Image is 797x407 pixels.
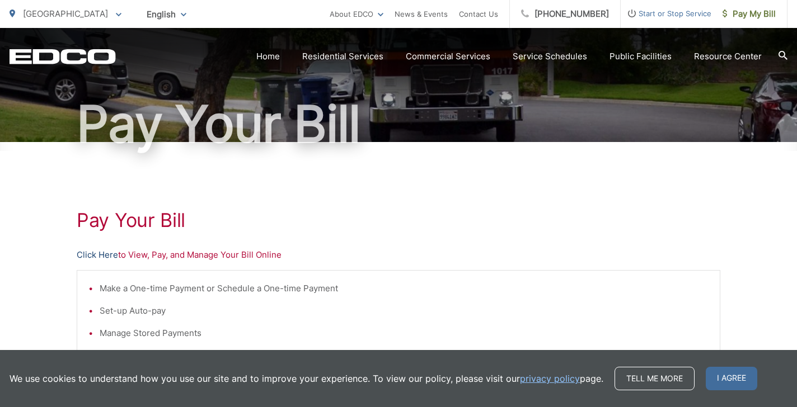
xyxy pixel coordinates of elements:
a: Contact Us [459,7,498,21]
span: I agree [706,367,757,390]
a: Home [256,50,280,63]
li: Make a One-time Payment or Schedule a One-time Payment [100,282,709,295]
h1: Pay Your Bill [10,96,787,152]
span: English [138,4,195,24]
a: Public Facilities [610,50,672,63]
p: We use cookies to understand how you use our site and to improve your experience. To view our pol... [10,372,603,385]
a: News & Events [395,7,448,21]
p: to View, Pay, and Manage Your Bill Online [77,248,720,262]
a: Resource Center [694,50,762,63]
li: Go Paperless [100,349,709,362]
h1: Pay Your Bill [77,209,720,231]
a: Click Here [77,248,118,262]
a: Residential Services [302,50,383,63]
a: Service Schedules [513,50,587,63]
a: privacy policy [520,372,580,385]
a: Tell me more [615,367,695,390]
a: EDCD logo. Return to the homepage. [10,49,116,64]
a: Commercial Services [406,50,490,63]
span: Pay My Bill [723,7,776,21]
li: Set-up Auto-pay [100,304,709,318]
a: About EDCO [330,7,383,21]
li: Manage Stored Payments [100,326,709,340]
span: [GEOGRAPHIC_DATA] [23,8,108,19]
